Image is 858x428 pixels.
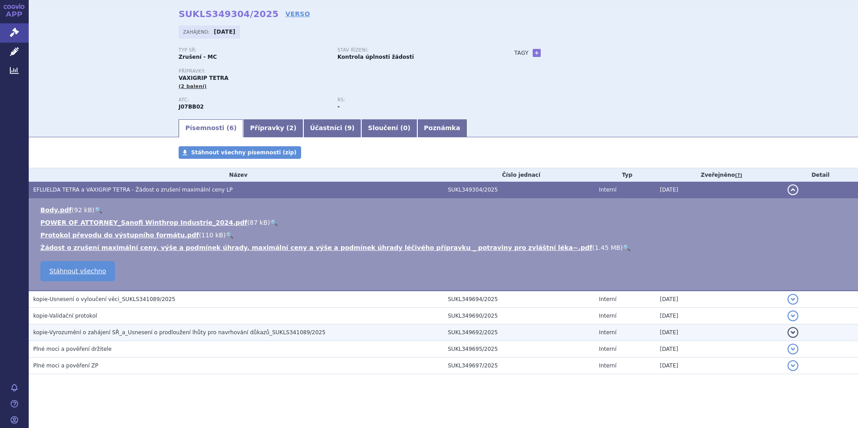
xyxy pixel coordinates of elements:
[783,168,858,182] th: Detail
[337,48,487,53] p: Stav řízení:
[33,362,98,369] span: Plné moci a pověření ZP
[33,296,175,302] span: kopie-Usnesení o vyloučení věci_SUKLS341089/2025
[443,168,595,182] th: Číslo jednací
[40,231,199,239] a: Protokol převodu do výstupního formátu.pdf
[533,49,541,57] a: +
[656,182,783,198] td: [DATE]
[337,104,340,110] strong: -
[179,75,228,81] span: VAXIGRIP TETRA
[33,313,97,319] span: kopie-Validační protokol
[656,358,783,374] td: [DATE]
[599,362,617,369] span: Interní
[599,187,617,193] span: Interní
[40,206,72,214] a: Body.pdf
[403,124,407,131] span: 0
[417,119,467,137] a: Poznámka
[599,296,617,302] span: Interní
[443,341,595,358] td: SUKL349695/2025
[656,168,783,182] th: Zveřejněno
[656,291,783,308] td: [DATE]
[285,9,310,18] a: VERSO
[179,104,204,110] strong: CHŘIPKA, INAKTIVOVANÁ VAKCÍNA, ŠTĚPENÝ VIRUS NEBO POVRCHOVÝ ANTIGEN
[229,124,234,131] span: 6
[183,28,211,35] span: Zahájeno:
[788,310,798,321] button: detail
[179,97,328,103] p: ATC:
[788,360,798,371] button: detail
[443,291,595,308] td: SUKL349694/2025
[29,168,443,182] th: Název
[443,308,595,324] td: SUKL349690/2025
[179,48,328,53] p: Typ SŘ:
[201,231,223,239] span: 110 kB
[623,244,630,251] a: 🔍
[443,358,595,374] td: SUKL349697/2025
[179,69,496,74] p: Přípravky:
[347,124,352,131] span: 9
[595,244,620,251] span: 1.45 MB
[337,97,487,103] p: RS:
[289,124,294,131] span: 2
[179,54,217,60] strong: Zrušení - MC
[33,187,233,193] span: EFLUELDA TETRA a VAXIGRIP TETRA - Žádost o zrušení maximální ceny LP
[243,119,303,137] a: Přípravky (2)
[40,205,849,214] li: ( )
[270,219,278,226] a: 🔍
[191,149,297,156] span: Stáhnout všechny písemnosti (zip)
[40,261,115,281] a: Stáhnout všechno
[40,243,849,252] li: ( )
[250,219,267,226] span: 87 kB
[179,146,301,159] a: Stáhnout všechny písemnosti (zip)
[226,231,233,239] a: 🔍
[361,119,417,137] a: Sloučení (0)
[179,83,207,89] span: (2 balení)
[788,294,798,305] button: detail
[179,119,243,137] a: Písemnosti (6)
[656,324,783,341] td: [DATE]
[788,327,798,338] button: detail
[443,324,595,341] td: SUKL349692/2025
[788,184,798,195] button: detail
[40,218,849,227] li: ( )
[788,344,798,354] button: detail
[214,29,236,35] strong: [DATE]
[303,119,361,137] a: Účastníci (9)
[656,341,783,358] td: [DATE]
[337,54,414,60] strong: Kontrola úplnosti žádosti
[40,231,849,240] li: ( )
[40,244,592,251] a: Žádost o zrušení maximální ceny, výše a podmínek úhrady, maximální ceny a výše a podmínek úhrady ...
[599,329,617,336] span: Interní
[656,308,783,324] td: [DATE]
[179,9,279,19] strong: SUKLS349304/2025
[95,206,102,214] a: 🔍
[33,346,112,352] span: Plné moci a pověření držitele
[599,346,617,352] span: Interní
[33,329,325,336] span: kopie-Vyrozumění o zahájení SŘ_a_Usnesení o prodloužení lhůty pro navrhování důkazů_SUKLS341089/2025
[599,313,617,319] span: Interní
[443,182,595,198] td: SUKL349304/2025
[735,172,742,179] abbr: (?)
[40,219,247,226] a: POWER OF ATTORNEY_Sanofi Winthrop Industrie_2024.pdf
[595,168,656,182] th: Typ
[514,48,529,58] h3: Tagy
[74,206,92,214] span: 92 kB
